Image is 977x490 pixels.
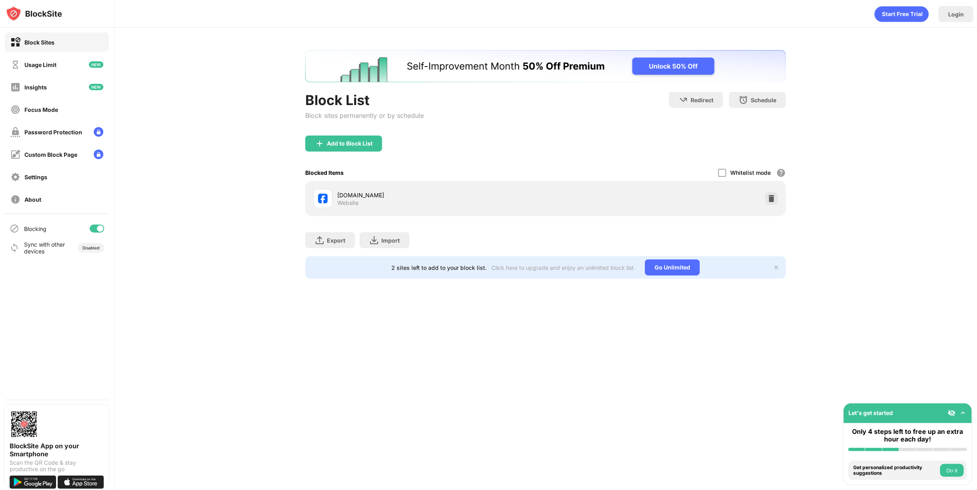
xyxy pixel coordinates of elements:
[10,60,20,70] img: time-usage-off.svg
[94,150,103,159] img: lock-menu.svg
[24,106,58,113] div: Focus Mode
[381,237,400,244] div: Import
[730,169,771,176] div: Whitelist mode
[10,194,20,205] img: about-off.svg
[24,61,56,68] div: Usage Limit
[24,174,47,180] div: Settings
[24,129,82,136] div: Password Protection
[24,196,41,203] div: About
[10,410,38,439] img: options-page-qr-code.png
[10,460,104,472] div: Scan the QR Code & stay productive on the go
[874,6,929,22] div: animation
[10,442,104,458] div: BlockSite App on your Smartphone
[89,61,103,68] img: new-icon.svg
[89,84,103,90] img: new-icon.svg
[24,39,54,46] div: Block Sites
[10,150,20,160] img: customize-block-page-off.svg
[305,169,344,176] div: Blocked Items
[305,92,424,108] div: Block List
[948,409,956,417] img: eye-not-visible.svg
[10,243,19,253] img: sync-icon.svg
[337,191,546,199] div: [DOMAIN_NAME]
[959,409,967,417] img: omni-setup-toggle.svg
[10,82,20,92] img: insights-off.svg
[6,6,62,22] img: logo-blocksite.svg
[773,264,780,271] img: x-button.svg
[10,127,20,137] img: password-protection-off.svg
[10,105,20,115] img: focus-off.svg
[10,172,20,182] img: settings-off.svg
[305,50,786,82] iframe: Banner
[327,237,345,244] div: Export
[853,465,938,476] div: Get personalized productivity suggestions
[940,464,964,477] button: Do it
[24,151,77,158] div: Custom Block Page
[492,264,635,271] div: Click here to upgrade and enjoy an unlimited block list.
[318,194,328,203] img: favicons
[10,224,19,233] img: blocking-icon.svg
[948,11,964,18] div: Login
[94,127,103,137] img: lock-menu.svg
[24,241,65,255] div: Sync with other devices
[848,409,893,416] div: Let's get started
[691,97,713,103] div: Redirect
[10,476,56,489] img: get-it-on-google-play.svg
[58,476,104,489] img: download-on-the-app-store.svg
[83,245,99,250] div: Disabled
[848,428,967,443] div: Only 4 steps left to free up an extra hour each day!
[337,199,359,207] div: Website
[327,140,373,147] div: Add to Block List
[305,111,424,119] div: Block sites permanently or by schedule
[645,259,700,275] div: Go Unlimited
[751,97,776,103] div: Schedule
[391,264,487,271] div: 2 sites left to add to your block list.
[24,84,47,91] div: Insights
[24,225,46,232] div: Blocking
[10,37,20,47] img: block-on.svg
